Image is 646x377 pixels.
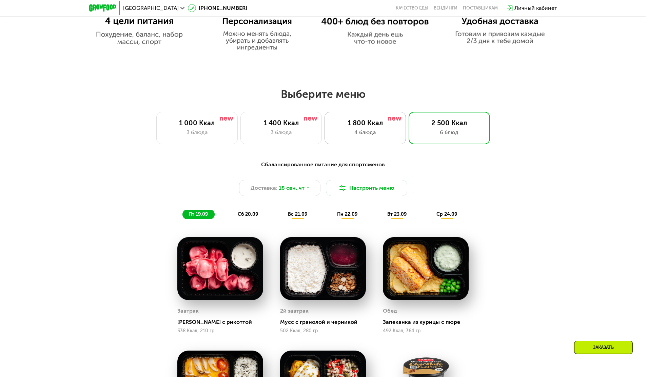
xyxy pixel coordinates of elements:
div: 2й завтрак [280,306,309,316]
div: 2 500 Ккал [416,119,483,127]
div: 3 блюда [248,128,315,137]
div: Обед [383,306,397,316]
div: Личный кабинет [514,4,557,12]
div: 1 400 Ккал [248,119,315,127]
button: Настроить меню [326,180,407,196]
div: Заказать [574,341,633,354]
div: Завтрак [177,306,199,316]
span: пн 22.09 [337,211,357,217]
a: Вендинги [434,5,457,11]
div: 492 Ккал, 364 гр [383,328,469,334]
span: вс 21.09 [288,211,307,217]
div: 502 Ккал, 280 гр [280,328,366,334]
span: [GEOGRAPHIC_DATA] [123,5,179,11]
div: 4 блюда [332,128,399,137]
a: [PHONE_NUMBER] [188,4,247,12]
span: вт 23.09 [387,211,407,217]
span: Доставка: [251,184,277,192]
h2: Выберите меню [22,87,624,101]
span: сб 20.09 [238,211,258,217]
a: Качество еды [396,5,428,11]
div: 3 блюда [163,128,231,137]
div: 6 блюд [416,128,483,137]
div: Мусс с гранолой и черникой [280,319,371,326]
span: ср 24.09 [436,211,457,217]
div: Сбалансированное питание для спортсменов [122,161,524,169]
span: 18 сен, чт [279,184,305,192]
div: поставщикам [463,5,498,11]
div: 338 Ккал, 210 гр [177,328,263,334]
div: 1 000 Ккал [163,119,231,127]
div: 1 800 Ккал [332,119,399,127]
span: пт 19.09 [189,211,208,217]
div: Запеканка из курицы с пюре [383,319,474,326]
div: [PERSON_NAME] с рикоттой [177,319,269,326]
